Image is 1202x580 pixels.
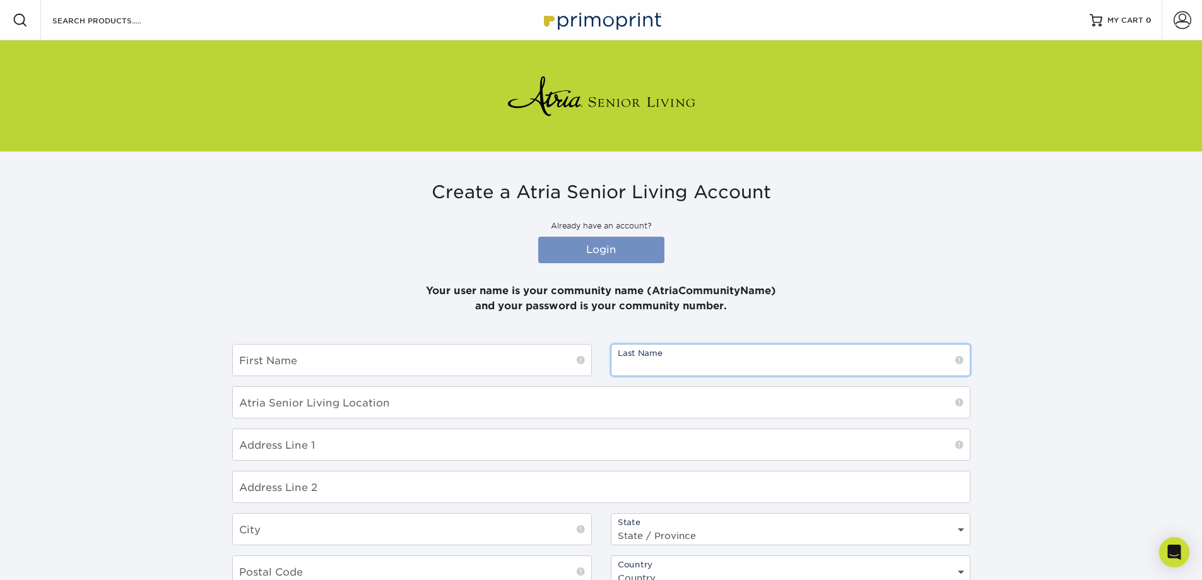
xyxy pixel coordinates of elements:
[538,6,664,33] img: Primoprint
[507,71,696,121] img: Atria Senior Living
[232,220,970,232] p: Already have an account?
[51,13,174,28] input: SEARCH PRODUCTS.....
[232,182,970,203] h3: Create a Atria Senior Living Account
[1146,16,1152,25] span: 0
[1107,15,1143,26] span: MY CART
[1159,537,1189,567] div: Open Intercom Messenger
[232,268,970,314] p: Your user name is your community name (AtriaCommunityName) and your password is your community nu...
[538,237,664,263] a: Login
